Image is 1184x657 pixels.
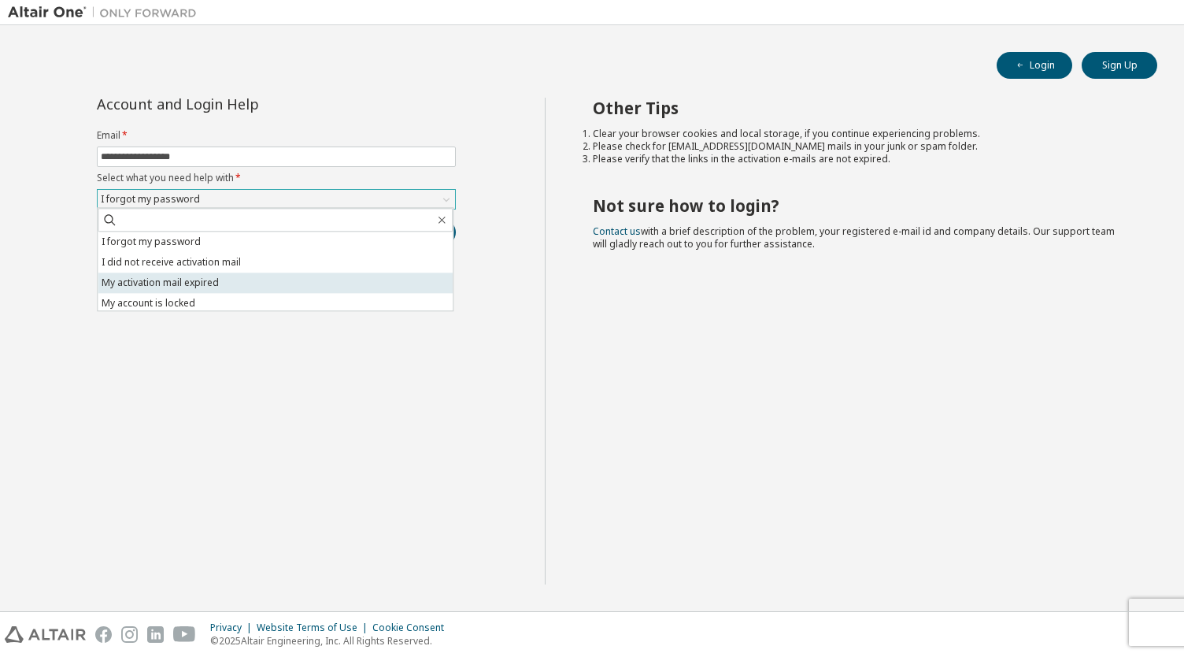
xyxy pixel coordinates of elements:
button: Sign Up [1082,52,1157,79]
h2: Other Tips [593,98,1130,118]
li: Please check for [EMAIL_ADDRESS][DOMAIN_NAME] mails in your junk or spam folder. [593,140,1130,153]
img: instagram.svg [121,626,138,643]
div: Website Terms of Use [257,622,372,634]
li: Please verify that the links in the activation e-mails are not expired. [593,153,1130,165]
span: with a brief description of the problem, your registered e-mail id and company details. Our suppo... [593,225,1115,251]
li: Clear your browser cookies and local storage, if you continue experiencing problems. [593,128,1130,140]
div: I forgot my password [98,190,455,209]
li: I forgot my password [98,232,453,252]
a: Contact us [593,225,641,238]
label: Select what you need help with [97,172,456,184]
div: I forgot my password [98,191,202,208]
h2: Not sure how to login? [593,195,1130,216]
img: facebook.svg [95,626,112,643]
img: youtube.svg [173,626,196,643]
img: linkedin.svg [147,626,164,643]
img: Altair One [8,5,205,20]
img: altair_logo.svg [5,626,86,643]
label: Email [97,129,456,142]
div: Privacy [210,622,257,634]
div: Account and Login Help [97,98,384,110]
div: Cookie Consent [372,622,453,634]
button: Login [997,52,1072,79]
p: © 2025 Altair Engineering, Inc. All Rights Reserved. [210,634,453,648]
